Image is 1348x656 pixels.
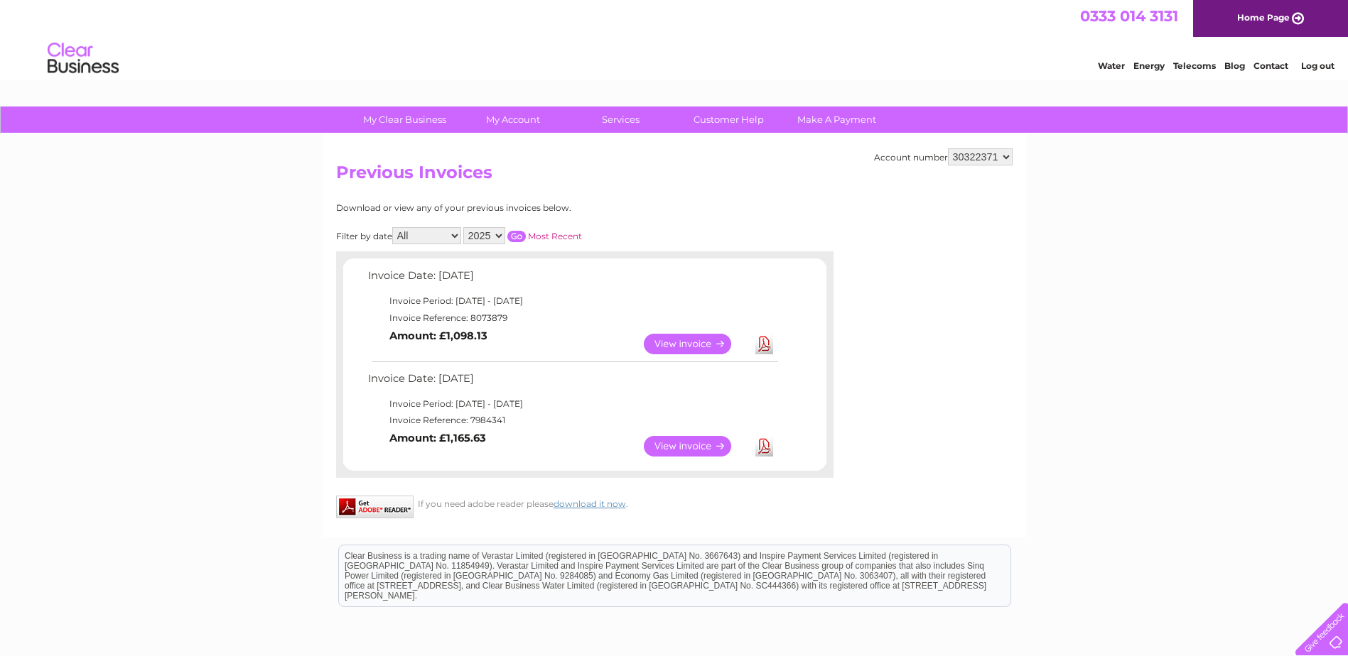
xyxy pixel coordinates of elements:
a: My Account [454,106,571,133]
td: Invoice Date: [DATE] [365,266,780,293]
b: Amount: £1,165.63 [389,432,486,444]
a: Blog [1224,60,1245,71]
div: Filter by date [336,227,709,244]
div: If you need adobe reader please . [336,496,834,509]
div: Account number [874,148,1013,165]
a: Energy [1133,60,1165,71]
div: Clear Business is a trading name of Verastar Limited (registered in [GEOGRAPHIC_DATA] No. 3667643... [339,8,1010,69]
div: Download or view any of your previous invoices below. [336,203,709,213]
a: Download [755,436,773,457]
a: My Clear Business [346,106,463,133]
a: download it now [554,498,626,509]
td: Invoice Date: [DATE] [365,369,780,395]
a: Customer Help [670,106,787,133]
td: Invoice Reference: 8073879 [365,310,780,327]
h2: Previous Invoices [336,163,1013,190]
td: Invoice Period: [DATE] - [DATE] [365,395,780,412]
a: Make A Payment [778,106,895,133]
a: Water [1098,60,1125,71]
a: Download [755,334,773,354]
a: Most Recent [528,231,582,241]
a: Log out [1301,60,1334,71]
a: View [644,436,748,457]
img: logo.png [47,37,119,80]
a: View [644,334,748,354]
a: Telecoms [1173,60,1216,71]
a: Services [562,106,679,133]
td: Invoice Reference: 7984341 [365,412,780,429]
b: Amount: £1,098.13 [389,329,487,342]
a: Contact [1253,60,1288,71]
td: Invoice Period: [DATE] - [DATE] [365,293,780,310]
a: 0333 014 3131 [1080,7,1178,25]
